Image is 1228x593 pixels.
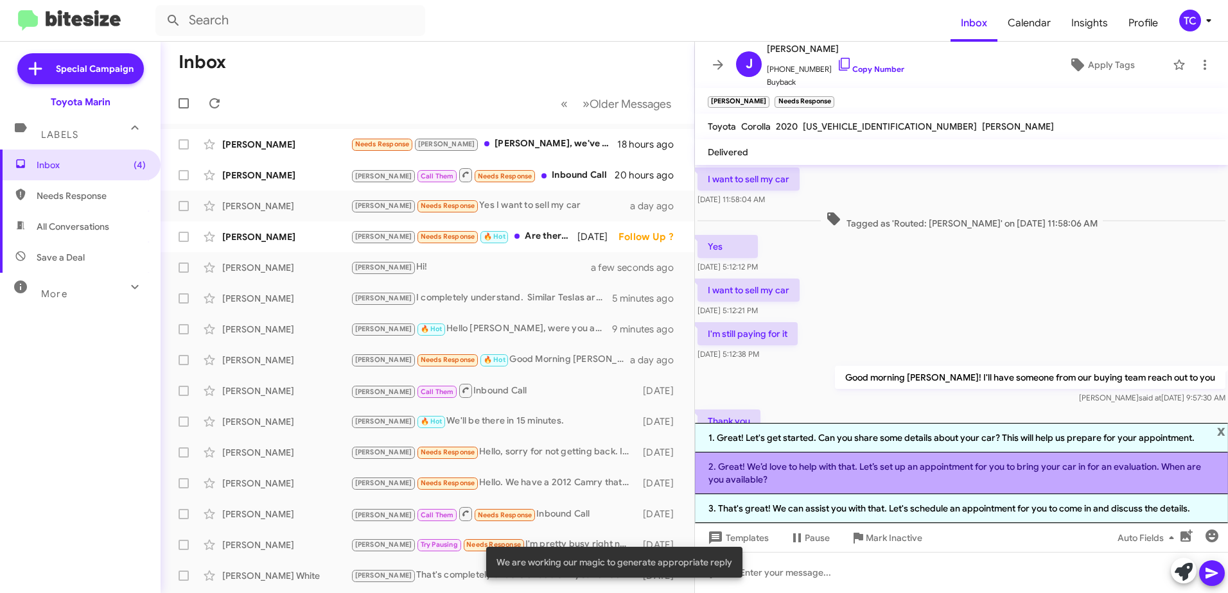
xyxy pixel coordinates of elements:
span: [DATE] 5:12:38 PM [697,349,759,359]
span: Auto Fields [1118,526,1179,549]
div: [PERSON_NAME] [222,261,351,274]
span: Inbox [37,159,146,171]
div: Good Morning [PERSON_NAME]. I was wondering if I could come in this morning to test drive one of ... [351,352,630,367]
a: Copy Number [837,64,904,74]
div: Hello. We have a 2012 Camry that we are trying to sell. [351,476,637,490]
span: [PERSON_NAME] [355,232,412,241]
span: More [41,288,67,300]
span: Mark Inactive [866,526,922,549]
input: Search [155,5,425,36]
div: Inbound Call [351,506,637,522]
span: All Conversations [37,220,109,233]
div: 9 minutes ago [612,323,684,336]
div: [PERSON_NAME] [222,138,351,151]
p: Good morning [PERSON_NAME]! I'll have someone from our buying team reach out to you [835,366,1225,389]
span: [US_VEHICLE_IDENTIFICATION_NUMBER] [803,121,977,132]
button: Apply Tags [1036,53,1166,76]
div: 18 hours ago [617,138,684,151]
span: Pause [805,526,830,549]
span: Special Campaign [56,62,134,75]
p: Yes [697,235,758,258]
span: [PERSON_NAME] [355,263,412,271]
p: Thank you [697,409,760,433]
span: « [561,96,568,112]
div: [PERSON_NAME] [222,477,351,490]
div: [PERSON_NAME] White [222,569,351,582]
span: 🔥 Hot [421,325,443,333]
li: 2. Great! We’d love to help with that. Let’s set up an appointment for you to bring your car in f... [695,452,1228,494]
span: 🔥 Hot [484,232,505,241]
span: [PERSON_NAME] [418,140,475,148]
div: Hello [PERSON_NAME], were you able to stop by [DATE]? [351,322,612,336]
a: Inbox [951,4,997,42]
div: [PERSON_NAME] [222,200,351,212]
span: [PERSON_NAME] [355,571,412,580]
div: 5 minutes ago [612,292,684,305]
span: Insights [1061,4,1118,42]
li: 1. Great! Let's get started. Can you share some details about your car? This will help us prepare... [695,423,1228,452]
button: Templates [695,526,779,549]
a: Calendar [997,4,1061,42]
button: Next [575,90,679,117]
div: [PERSON_NAME] [222,538,351,551]
p: I want to sell my car [697,279,800,302]
button: TC [1168,10,1214,31]
span: 🔥 Hot [484,356,505,364]
span: Needs Response [421,479,475,487]
span: Needs Response [421,356,475,364]
div: Inbound Call [351,167,615,183]
div: Hello, sorry for not getting back. I still need better pricing on the grand Highlander. Can you p... [351,445,637,460]
div: Are there any updates on it? Our plan is to come in when it arrives [351,229,577,244]
span: » [583,96,590,112]
div: [PERSON_NAME] [222,446,351,459]
div: [PERSON_NAME] [222,292,351,305]
div: We'll be there in 15 minutes. [351,414,637,429]
div: Hi! [351,260,607,275]
small: Needs Response [775,96,834,108]
span: x [1217,423,1225,438]
span: 2020 [776,121,798,132]
span: Save a Deal [37,251,85,264]
span: Call Them [421,511,454,519]
span: Needs Response [355,140,410,148]
span: Labels [41,129,78,141]
span: Needs Response [478,172,532,180]
span: [PERSON_NAME] [982,121,1054,132]
span: Call Them [421,172,454,180]
span: Templates [705,526,769,549]
li: 3. That's great! We can assist you with that. Let's schedule an appointment for you to come in an... [695,494,1228,523]
span: [PERSON_NAME] [355,511,412,519]
span: [PERSON_NAME] [355,325,412,333]
div: 20 hours ago [615,169,684,182]
div: I completely understand. Similar Teslas are selling for less than $21k with similar miles so we w... [351,291,612,305]
p: I'm still paying for it [697,322,798,345]
div: [PERSON_NAME] [222,323,351,336]
span: We are working our magic to generate appropriate reply [496,556,732,569]
div: a day ago [630,354,684,366]
span: Buyback [767,76,904,89]
span: Needs Response [37,189,146,202]
div: [DATE] [637,477,684,490]
div: a day ago [630,200,684,212]
a: Special Campaign [17,53,144,84]
span: [PERSON_NAME] [355,448,412,456]
span: [PERSON_NAME] [355,294,412,302]
span: Toyota [708,121,736,132]
div: [PERSON_NAME] [222,508,351,520]
button: Mark Inactive [840,526,933,549]
span: Apply Tags [1088,53,1135,76]
span: [DATE] 11:58:04 AM [697,194,765,204]
span: 🔥 Hot [421,417,443,425]
span: [PERSON_NAME] [355,172,412,180]
div: That's completely understandable! If you have a vehicle to sell in the future, feel free to reach... [351,568,637,583]
p: I want to sell my car [697,168,800,191]
span: Needs Response [421,202,475,210]
div: Yes I want to sell my car [351,198,630,213]
small: [PERSON_NAME] [708,96,769,108]
div: TC [1179,10,1201,31]
span: Tagged as 'Routed: [PERSON_NAME]' on [DATE] 11:58:06 AM [821,211,1103,230]
div: [DATE] [637,508,684,520]
span: [PERSON_NAME] [767,41,904,56]
div: [PERSON_NAME] [222,415,351,428]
